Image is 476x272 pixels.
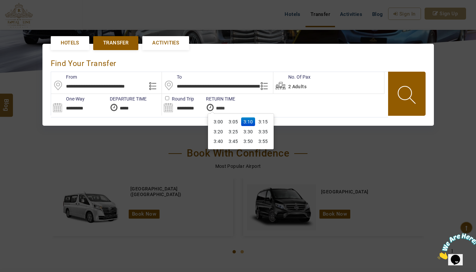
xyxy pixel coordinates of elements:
span: 3:35 [256,127,270,136]
iframe: chat widget [435,231,476,262]
span: 2 Adults [288,84,306,89]
label: From [51,74,77,80]
span: 3:10 [241,117,255,126]
label: RETURN TIME [203,96,235,102]
span: 3:40 [211,137,225,146]
span: Transfer [103,39,128,46]
span: 1 [3,3,5,8]
span: 3:00 [211,117,225,126]
span: 3:55 [256,137,270,146]
a: Hotels [51,36,89,50]
span: 3:50 [241,137,255,146]
a: Transfer [93,36,138,50]
img: Chat attention grabber [3,3,44,29]
span: 3:25 [226,127,240,136]
span: 3:30 [241,127,255,136]
label: No. Of Pax [273,74,310,80]
span: Activities [152,39,179,46]
span: Hotels [61,39,79,46]
span: 3:20 [211,127,225,136]
label: One-Way [51,96,85,102]
div: Find Your Transfer [51,52,118,72]
span: 3:45 [226,137,240,146]
span: 3:15 [256,117,270,126]
label: To [162,74,182,80]
label: DEPARTURE TIME [106,96,147,102]
a: Activities [142,36,189,50]
span: 3:05 [226,117,240,126]
label: Round Trip [162,96,172,102]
